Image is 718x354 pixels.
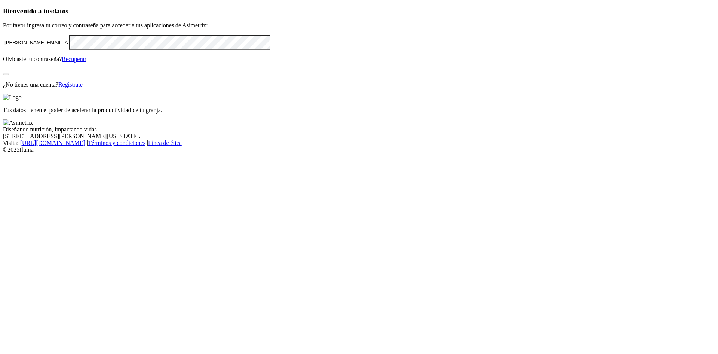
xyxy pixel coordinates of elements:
[3,146,715,153] div: © 2025 Iluma
[20,140,85,146] a: [URL][DOMAIN_NAME]
[88,140,145,146] a: Términos y condiciones
[3,126,715,133] div: Diseñando nutrición, impactando vidas.
[148,140,182,146] a: Línea de ética
[3,39,69,46] input: Tu correo
[3,94,22,101] img: Logo
[3,133,715,140] div: [STREET_ADDRESS][PERSON_NAME][US_STATE].
[3,7,715,15] h3: Bienvenido a tus
[52,7,68,15] span: datos
[3,119,33,126] img: Asimetrix
[3,56,715,63] p: Olvidaste tu contraseña?
[3,22,715,29] p: Por favor ingresa tu correo y contraseña para acceder a tus aplicaciones de Asimetrix:
[3,140,715,146] div: Visita : | |
[3,81,715,88] p: ¿No tienes una cuenta?
[3,107,715,114] p: Tus datos tienen el poder de acelerar la productividad de tu granja.
[58,81,83,88] a: Regístrate
[62,56,86,62] a: Recuperar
